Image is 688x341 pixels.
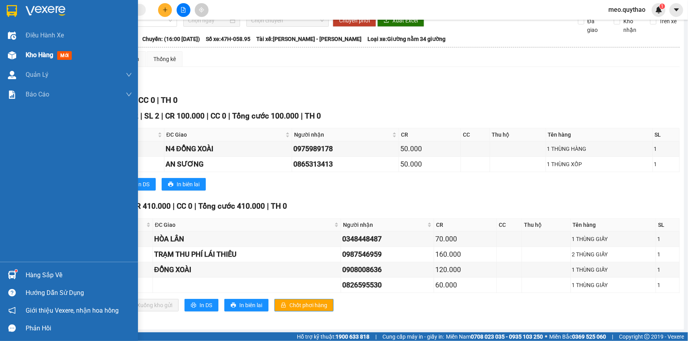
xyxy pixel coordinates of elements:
span: mới [57,51,72,60]
div: 1 THÙNG HÀNG [547,145,651,153]
th: CC [497,219,522,232]
span: Tổng cước 100.000 [232,111,299,120]
button: caret-down [669,3,683,17]
span: down [126,72,132,78]
div: 70.000 [435,234,495,245]
span: Tổng cước 410.000 [198,202,265,211]
button: printerIn biên lai [162,178,206,191]
th: Thu hộ [522,219,571,232]
div: 1 [657,265,678,274]
span: | [228,111,230,120]
span: Chốt phơi hàng [289,301,327,309]
div: 2 THÙNG GIẤY [572,250,654,259]
span: | [161,111,163,120]
th: CR [434,219,497,232]
span: Số xe: 47H-058.95 [206,35,250,43]
span: lock [281,302,286,309]
sup: 1 [660,4,665,9]
span: In DS [200,301,212,309]
span: Trên xe [656,17,680,26]
div: 60.000 [435,280,495,291]
th: Thu hộ [490,128,546,141]
span: | [207,111,209,120]
button: printerIn biên lai [224,299,268,311]
span: Miền Nam [446,332,543,341]
div: 160.000 [435,249,495,260]
span: notification [8,307,16,314]
div: Hướng dẫn sử dụng [26,287,132,299]
div: 0975989178 [293,143,397,154]
div: 1 [657,281,678,289]
button: downloadXuống kho gửi [122,299,179,311]
strong: 0369 525 060 [572,334,606,340]
span: meo.quythao [602,5,652,15]
span: Giới thiệu Vexere, nhận hoa hồng [26,306,119,315]
th: SL [653,128,680,141]
span: ⚪️ [545,335,547,338]
span: CR 410.000 [131,202,171,211]
span: Tài xế: [PERSON_NAME] - [PERSON_NAME] [256,35,362,43]
span: TH 0 [161,95,177,105]
input: Chọn ngày [188,16,228,25]
th: CC [461,128,490,141]
img: logo-vxr [7,5,17,17]
button: printerIn DS [185,299,218,311]
span: TH 0 [305,111,321,120]
span: file-add [181,7,186,13]
div: HÒA LÂN [154,234,339,245]
span: Người nhận [343,221,426,229]
span: Kho hàng [26,51,53,59]
span: CC 0 [177,202,192,211]
th: Tên hàng [546,128,653,141]
div: 120.000 [435,264,495,275]
span: down [126,91,132,98]
button: aim [195,3,209,17]
span: Hỗ trợ kỹ thuật: [297,332,369,341]
button: plus [158,3,172,17]
strong: 0708 023 035 - 0935 103 250 [471,334,543,340]
span: printer [191,302,196,309]
span: | [157,95,159,105]
div: 0908008636 [342,264,433,275]
img: icon-new-feature [655,6,662,13]
span: printer [231,302,236,309]
div: 0987546959 [342,249,433,260]
div: Hàng sắp về [26,269,132,281]
span: | [267,202,269,211]
button: Chuyển phơi [333,14,376,27]
th: CR [399,128,461,141]
span: Điều hành xe [26,30,64,40]
span: Miền Bắc [549,332,606,341]
div: 1 THÙNG XỐP [547,160,651,169]
span: CR 100.000 [165,111,205,120]
div: 1 THÙNG GIẤY [572,235,654,243]
span: TH 0 [271,202,287,211]
div: Thống kê [153,55,176,63]
span: Quản Lý [26,70,48,80]
span: ĐC Giao [166,130,284,139]
span: copyright [644,334,650,339]
span: Đơn 2 [117,111,138,120]
th: Tên hàng [571,219,656,232]
span: ĐC Giao [155,221,333,229]
img: solution-icon [8,91,16,99]
img: warehouse-icon [8,51,16,59]
span: Cung cấp máy in - giấy in: [382,332,444,341]
span: Chuyến: (16:00 [DATE]) [142,35,200,43]
span: 1 [661,4,664,9]
span: In biên lai [239,301,262,309]
div: 1 THÙNG GIẤY [572,265,654,274]
span: question-circle [8,289,16,297]
span: | [301,111,303,120]
span: Xuất Excel [392,16,418,25]
span: In DS [137,180,149,189]
span: download [384,18,389,24]
img: warehouse-icon [8,71,16,79]
div: 1 [657,250,678,259]
div: 1 [657,235,678,243]
div: ĐỒNG XOÀI [154,264,339,275]
strong: 1900 633 818 [336,334,369,340]
div: 1 THÙNG GIẤY [572,281,654,289]
span: | [140,111,142,120]
span: | [173,202,175,211]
